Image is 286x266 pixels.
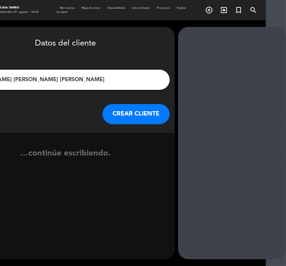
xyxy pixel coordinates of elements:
[154,7,173,9] span: Pre-acceso
[249,6,257,14] i: search
[205,6,213,14] i: add_circle_outline
[78,7,104,9] span: Mapa de mesas
[220,6,228,14] i: exit_to_app
[56,7,78,9] span: Mis reservas
[128,7,154,9] span: Lista de Espera
[103,104,170,124] button: CREAR CLIENTE
[235,6,243,14] i: turned_in_not
[104,7,128,9] span: Disponibilidad
[56,7,186,13] span: Tarjetas de regalo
